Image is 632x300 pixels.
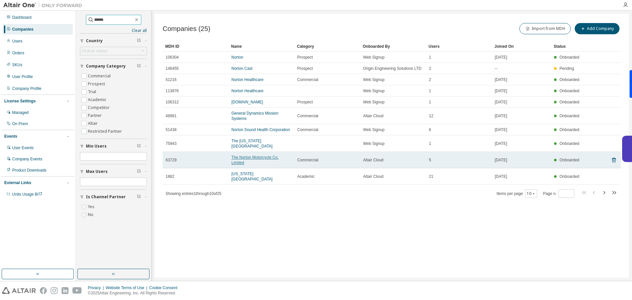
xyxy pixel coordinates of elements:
[80,34,147,48] button: Country
[495,88,507,94] span: [DATE]
[40,287,47,294] img: facebook.svg
[363,99,384,105] span: Web Signup
[166,113,176,119] span: 48981
[12,50,24,56] div: Orders
[88,290,181,296] p: © 2025 Altair Engineering, Inc. All Rights Reserved.
[363,113,383,119] span: Altair Cloud
[166,88,179,94] span: 113876
[297,113,318,119] span: Commercial
[495,157,507,163] span: [DATE]
[231,127,290,132] a: Norton Sound Health Corporation
[166,127,176,132] span: 51438
[297,157,318,163] span: Commercial
[363,88,384,94] span: Web Signup
[137,38,141,43] span: Clear filter
[12,168,46,173] div: Product Downloads
[88,203,96,211] label: Yes
[12,156,42,162] div: Company Events
[166,174,174,179] span: 1882
[12,15,32,20] div: Dashboard
[560,77,579,82] span: Onboarded
[166,66,179,71] span: 146455
[495,77,507,82] span: [DATE]
[82,48,107,54] div: Click to select
[560,66,574,71] span: Pending
[494,41,548,52] div: Joined On
[88,127,123,135] label: Restricted Partner
[297,174,315,179] span: Academic
[80,59,147,73] button: Company Category
[231,155,278,165] a: The Norton Motorcycle Co. Limited
[560,114,579,118] span: Onboarded
[297,77,318,82] span: Commercial
[297,55,313,60] span: Prospect
[297,99,313,105] span: Prospect
[363,157,383,163] span: Altair Cloud
[88,96,108,104] label: Academic
[3,2,86,9] img: Altair One
[231,111,278,121] a: General Dynamics Mission Systems
[80,47,146,55] div: Click to select
[429,127,431,132] span: 6
[80,164,147,179] button: Max Users
[4,98,36,104] div: License Settings
[363,77,384,82] span: Web Signup
[429,99,431,105] span: 1
[88,72,112,80] label: Commercial
[88,80,106,88] label: Prospect
[363,127,384,132] span: Web Signup
[137,64,141,69] span: Clear filter
[495,55,507,60] span: [DATE]
[166,141,176,146] span: 75943
[560,127,579,132] span: Onboarded
[12,74,33,79] div: User Profile
[297,41,357,52] div: Category
[106,285,149,290] div: Website Terms of Use
[429,77,431,82] span: 2
[560,89,579,93] span: Onboarded
[231,172,273,181] a: [US_STATE][GEOGRAPHIC_DATA]
[554,41,581,52] div: Status
[86,194,126,200] span: Is Channel Partner
[12,62,22,68] div: SKUs
[51,287,58,294] img: instagram.svg
[4,180,31,185] div: External Links
[88,285,106,290] div: Privacy
[429,88,431,94] span: 1
[363,41,423,52] div: Onboarded By
[495,141,507,146] span: [DATE]
[297,66,313,71] span: Prospect
[137,169,141,174] span: Clear filter
[72,287,82,294] img: youtube.svg
[88,104,111,112] label: Competitor
[4,134,17,139] div: Events
[429,41,489,52] div: Users
[12,39,22,44] div: Users
[519,23,571,34] button: Import from MDH
[429,66,431,71] span: 2
[560,55,579,60] span: Onboarded
[429,157,431,163] span: 5
[527,191,536,196] button: 10
[62,287,68,294] img: linkedin.svg
[12,86,41,91] div: Company Profile
[137,144,141,149] span: Clear filter
[88,112,103,120] label: Partner
[495,113,507,119] span: [DATE]
[12,27,34,32] div: Companies
[231,100,263,104] a: [DOMAIN_NAME]
[363,174,383,179] span: Altair Cloud
[429,174,433,179] span: 21
[495,174,507,179] span: [DATE]
[86,144,107,149] span: Min Users
[231,77,263,82] a: Norton Healthcare
[297,127,318,132] span: Commercial
[495,66,497,71] span: --
[166,55,179,60] span: 106304
[88,120,99,127] label: Altair
[12,110,29,115] div: Managed
[86,169,108,174] span: Max Users
[166,157,176,163] span: 63729
[543,189,574,198] span: Page n.
[560,141,579,146] span: Onboarded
